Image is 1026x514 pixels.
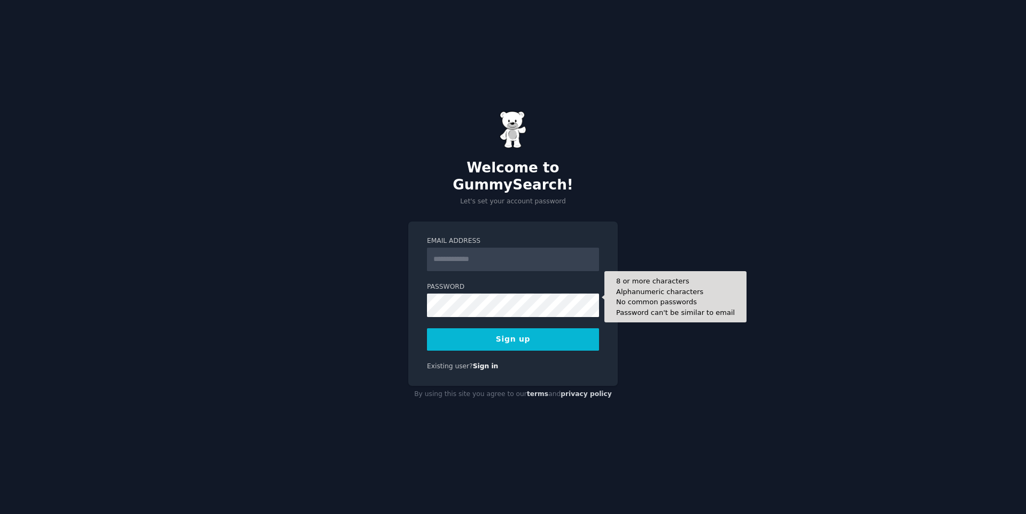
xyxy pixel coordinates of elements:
[408,197,618,207] p: Let's set your account password
[427,236,599,246] label: Email Address
[408,160,618,193] h2: Welcome to GummySearch!
[408,386,618,403] div: By using this site you agree to our and
[561,390,612,398] a: privacy policy
[427,328,599,351] button: Sign up
[500,111,526,148] img: Gummy Bear
[473,362,499,370] a: Sign in
[427,362,473,370] span: Existing user?
[427,282,599,292] label: Password
[527,390,548,398] a: terms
